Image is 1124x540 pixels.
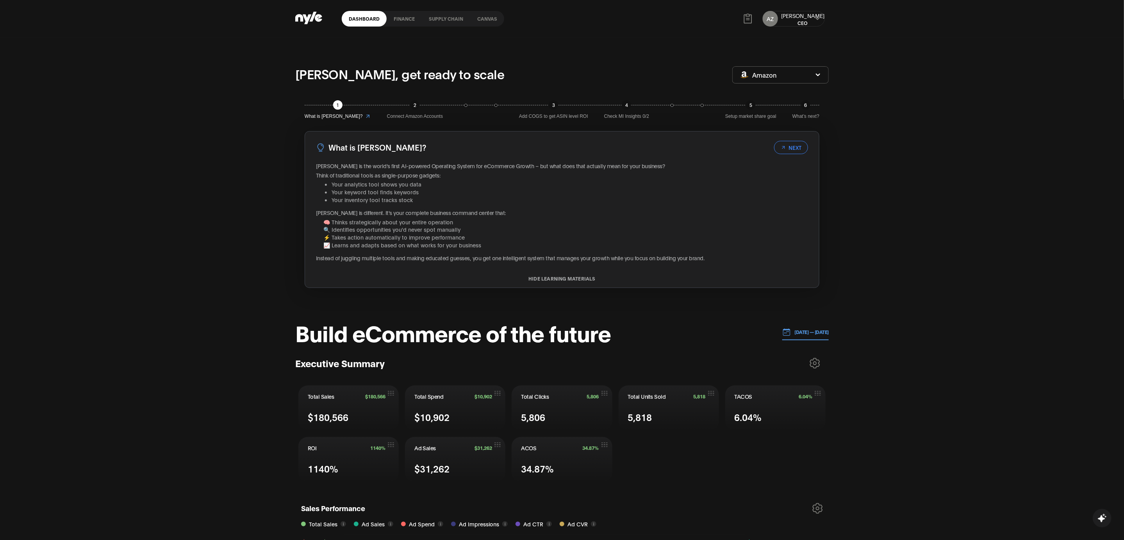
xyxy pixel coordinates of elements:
button: Amazon [732,66,829,83]
li: Your inventory tool tracks stock [332,196,808,204]
a: Supply chain [422,11,470,27]
a: Dashboard [342,11,387,27]
span: 5,806 [587,394,599,399]
button: AZ [763,11,778,27]
span: Ad Impressions [459,520,499,528]
h3: What is [PERSON_NAME]? [328,141,426,153]
span: Total Sales [308,393,334,400]
button: [DATE] — [DATE] [782,324,829,340]
h1: Sales Performance [301,503,365,516]
button: i [546,521,552,527]
span: ROI [308,444,317,452]
a: finance [387,11,422,27]
span: 1140% [308,462,338,475]
h3: Executive Summary [295,357,385,369]
span: 5,806 [521,410,545,424]
img: 01.01.24 — 07.01.24 [782,328,791,336]
span: Add COGS to get ASIN level ROI [519,113,588,120]
span: Ad CVR [567,520,588,528]
button: TACOS6.04%6.04% [725,385,826,431]
button: Total Sales$180,566$180,566 [298,385,399,431]
button: Total Clicks5,8065,806 [512,385,612,431]
li: Your analytics tool shows you data [332,180,808,188]
button: i [502,521,508,527]
span: Connect Amazon Accounts [387,113,443,120]
li: Your keyword tool finds keywords [332,188,808,196]
li: 🔍 Identifies opportunities you'd never spot manually [323,226,808,233]
p: [PERSON_NAME] is different. It's your complete business command center that: [316,209,808,217]
button: [PERSON_NAME]CEO [781,12,824,26]
span: $180,566 [365,394,385,399]
a: Canvas [470,11,504,27]
span: $31,262 [414,462,450,475]
span: Check MI Insights 0/2 [604,113,649,120]
span: $10,902 [475,394,492,399]
span: 6.04% [799,394,812,399]
p: [PERSON_NAME] is the world's first AI-powered Operating System for eCommerce Growth – but what do... [316,162,808,170]
div: 3 [549,100,558,110]
div: [PERSON_NAME] [781,12,824,20]
span: Ad Spend [409,520,435,528]
button: i [388,521,393,527]
button: HIDE LEARNING MATERIALS [305,276,819,281]
span: 34.87% [583,445,599,451]
button: i [341,521,346,527]
span: Ad CTR [523,520,543,528]
span: What’s next? [792,113,819,120]
p: Instead of juggling multiple tools and making educated guesses, you get one intelligent system th... [316,254,808,262]
p: Think of traditional tools as single-purpose gadgets: [316,171,808,179]
li: 📈 Learns and adapts based on what works for your business [323,241,808,249]
span: Total Sales [309,520,337,528]
button: Total Spend$10,902$10,902 [405,385,505,431]
span: Total Units Sold [628,393,666,400]
span: 5,818 [694,394,706,399]
button: NEXT [774,141,808,154]
img: Amazon [740,71,748,78]
span: Ad Sales [414,444,436,452]
img: LightBulb [316,143,325,152]
span: $180,566 [308,410,348,424]
li: 🧠 Thinks strategically about your entire operation [323,218,808,226]
div: 1 [333,100,343,110]
button: i [438,521,443,527]
span: $10,902 [414,410,450,424]
span: Setup market share goal [725,113,776,120]
span: 5,818 [628,410,652,424]
div: 2 [410,100,419,110]
p: [PERSON_NAME], get ready to scale [295,64,505,83]
span: Total Spend [414,393,444,400]
span: 34.87% [521,462,554,475]
span: ACOS [521,444,536,452]
span: Amazon [752,71,776,79]
span: 1140% [370,445,385,451]
p: [DATE] — [DATE] [791,329,829,336]
span: 6.04% [735,410,762,424]
button: Total Units Sold5,8185,818 [619,385,719,431]
button: Ad Sales$31,262$31,262 [405,437,505,482]
div: 6 [801,100,810,110]
h1: Build eCommerce of the future [295,321,611,344]
button: ACOS34.87%34.87% [512,437,612,482]
li: ⚡ Takes action automatically to improve performance [323,233,808,241]
div: CEO [781,20,824,26]
span: TACOS [735,393,753,400]
button: ROI1140%1140% [298,437,399,482]
div: 5 [746,100,755,110]
span: $31,262 [475,445,492,451]
span: Total Clicks [521,393,549,400]
span: What is [PERSON_NAME]? [305,113,363,120]
span: Ad Sales [362,520,385,528]
button: i [591,521,596,527]
div: 4 [622,100,631,110]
